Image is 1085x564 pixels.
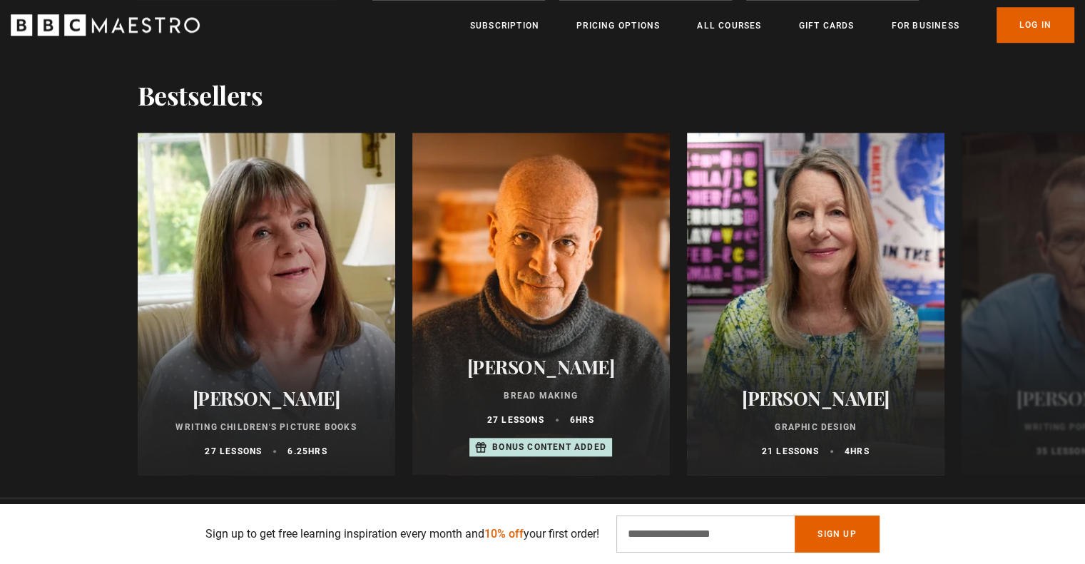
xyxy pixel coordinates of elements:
p: Bonus content added [492,441,606,453]
p: 27 lessons [487,414,544,426]
p: Bread Making [429,389,653,402]
h2: [PERSON_NAME] [429,356,653,378]
p: 6 [570,414,595,426]
a: Log In [997,7,1074,43]
h2: Bestsellers [138,80,263,110]
button: Sign Up [795,516,879,553]
p: Writing Children's Picture Books [155,421,378,434]
p: 4 [845,445,870,458]
span: 10% off [484,527,524,540]
svg: BBC Maestro [11,14,200,36]
a: Subscription [470,19,539,33]
a: All Courses [697,19,761,33]
p: Graphic Design [704,421,927,434]
p: Sign up to get free learning inspiration every month and your first order! [205,525,599,543]
abbr: hrs [576,415,595,425]
a: [PERSON_NAME] Graphic Design 21 lessons 4hrs [687,133,944,475]
a: [PERSON_NAME] Writing Children's Picture Books 27 lessons 6.25hrs [138,133,395,475]
p: 27 lessons [205,445,262,458]
p: 21 lessons [762,445,819,458]
a: Gift Cards [798,19,854,33]
h2: [PERSON_NAME] [704,387,927,409]
p: 6.25 [287,445,327,458]
h2: [PERSON_NAME] [155,387,378,409]
a: Pricing Options [576,19,660,33]
a: For business [891,19,959,33]
a: [PERSON_NAME] Bread Making 27 lessons 6hrs Bonus content added [412,133,670,475]
abbr: hrs [850,446,870,456]
nav: Primary [470,7,1074,43]
abbr: hrs [308,446,327,456]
